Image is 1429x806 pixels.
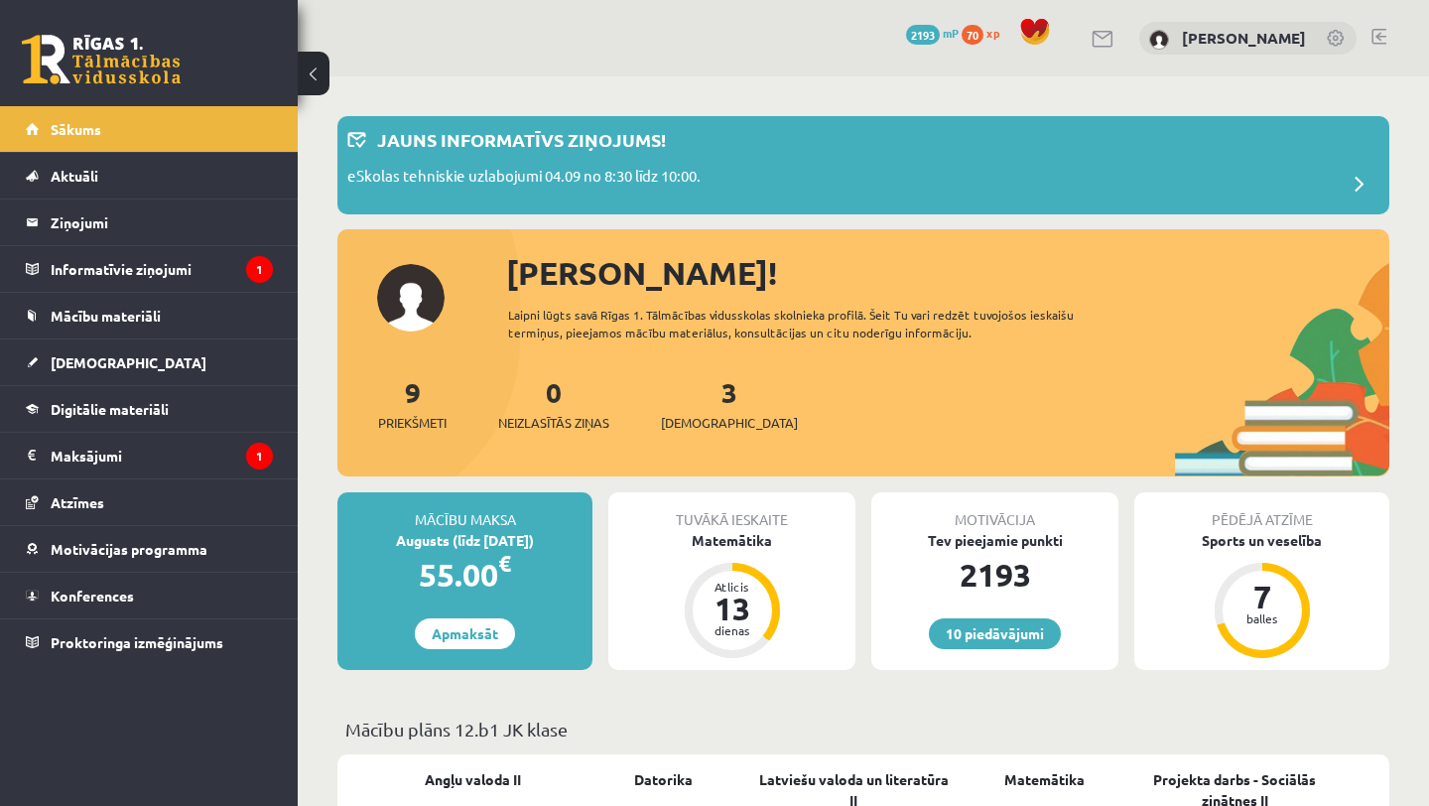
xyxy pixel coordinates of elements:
div: Tev pieejamie punkti [871,530,1118,551]
a: Ziņojumi [26,200,273,245]
a: Aktuāli [26,153,273,199]
span: [DEMOGRAPHIC_DATA] [661,413,798,433]
div: balles [1233,612,1292,624]
div: Laipni lūgts savā Rīgas 1. Tālmācības vidusskolas skolnieka profilā. Šeit Tu vari redzēt tuvojošo... [508,306,1139,341]
span: Digitālie materiāli [51,400,169,418]
div: Atlicis [703,581,762,593]
div: Augusts (līdz [DATE]) [337,530,592,551]
a: 10 piedāvājumi [929,618,1061,649]
a: 0Neizlasītās ziņas [498,374,609,433]
img: Adriana Ansone [1149,30,1169,50]
a: Proktoringa izmēģinājums [26,619,273,665]
div: 7 [1233,581,1292,612]
p: eSkolas tehniskie uzlabojumi 04.09 no 8:30 līdz 10:00. [347,165,701,193]
span: Proktoringa izmēģinājums [51,633,223,651]
span: xp [986,25,999,41]
p: Jauns informatīvs ziņojums! [377,126,666,153]
a: Jauns informatīvs ziņojums! eSkolas tehniskie uzlabojumi 04.09 no 8:30 līdz 10:00. [347,126,1379,204]
span: Priekšmeti [378,413,447,433]
span: Mācību materiāli [51,307,161,325]
a: Atzīmes [26,479,273,525]
a: Maksājumi1 [26,433,273,478]
a: Motivācijas programma [26,526,273,572]
a: [DEMOGRAPHIC_DATA] [26,339,273,385]
a: [PERSON_NAME] [1182,28,1306,48]
div: dienas [703,624,762,636]
div: Tuvākā ieskaite [608,492,855,530]
span: Konferences [51,587,134,604]
span: Motivācijas programma [51,540,207,558]
div: Mācību maksa [337,492,592,530]
a: 9Priekšmeti [378,374,447,433]
div: 13 [703,593,762,624]
legend: Ziņojumi [51,200,273,245]
a: Mācību materiāli [26,293,273,338]
span: 70 [962,25,983,45]
span: Atzīmes [51,493,104,511]
a: Angļu valoda II [425,769,521,790]
a: Digitālie materiāli [26,386,273,432]
a: Informatīvie ziņojumi1 [26,246,273,292]
div: Matemātika [608,530,855,551]
span: [DEMOGRAPHIC_DATA] [51,353,206,371]
legend: Maksājumi [51,433,273,478]
span: € [498,549,511,578]
a: 2193 mP [906,25,959,41]
div: Pēdējā atzīme [1134,492,1389,530]
p: Mācību plāns 12.b1 JK klase [345,716,1381,742]
legend: Informatīvie ziņojumi [51,246,273,292]
a: Sākums [26,106,273,152]
div: 55.00 [337,551,592,599]
a: Rīgas 1. Tālmācības vidusskola [22,35,181,84]
span: Aktuāli [51,167,98,185]
a: 3[DEMOGRAPHIC_DATA] [661,374,798,433]
span: Neizlasītās ziņas [498,413,609,433]
a: Sports un veselība 7 balles [1134,530,1389,661]
a: Matemātika [1004,769,1085,790]
span: 2193 [906,25,940,45]
a: Apmaksāt [415,618,515,649]
a: Matemātika Atlicis 13 dienas [608,530,855,661]
i: 1 [246,256,273,283]
div: Motivācija [871,492,1118,530]
div: [PERSON_NAME]! [506,249,1389,297]
div: 2193 [871,551,1118,599]
a: 70 xp [962,25,1009,41]
i: 1 [246,443,273,470]
a: Datorika [634,769,693,790]
span: Sākums [51,120,101,138]
span: mP [943,25,959,41]
a: Konferences [26,573,273,618]
div: Sports un veselība [1134,530,1389,551]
